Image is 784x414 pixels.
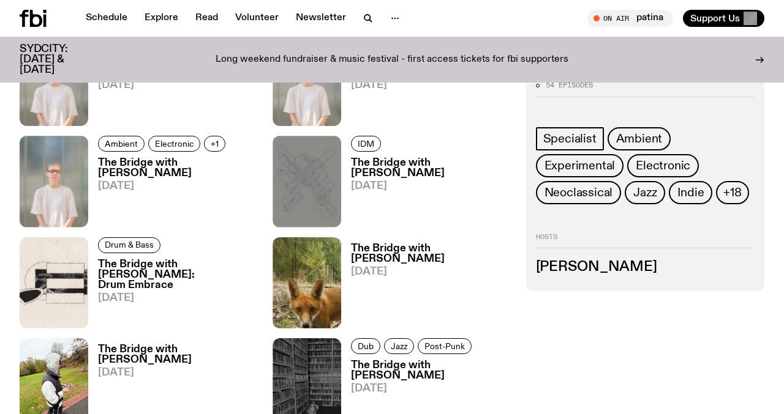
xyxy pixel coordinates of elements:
span: Electronic [636,159,690,172]
a: Electronic [627,154,699,177]
span: [DATE] [351,383,511,394]
img: Mara stands in front of a frosted glass wall wearing a cream coloured t-shirt and black glasses. ... [20,136,88,227]
span: Jazz [633,186,657,199]
span: [DATE] [98,368,258,378]
h3: [PERSON_NAME] [536,261,755,274]
a: Schedule [78,10,135,27]
h3: The Bridge with [PERSON_NAME]: Drum Embrace [98,259,258,290]
h3: The Bridge with [PERSON_NAME] [351,158,511,179]
span: [DATE] [351,267,511,277]
button: +1 [204,136,225,152]
span: Electronic [155,139,194,148]
span: +1 [211,139,219,148]
span: Specialist [543,132,597,146]
a: Specialist [536,127,604,150]
span: +18 [723,186,741,199]
a: Neoclassical [536,181,622,204]
h3: The Bridge with [PERSON_NAME] [98,158,258,179]
h3: The Bridge with [PERSON_NAME] [351,360,511,381]
p: Long weekend fundraiser & music festival - first access tickets for fbi supporters [216,54,568,65]
a: The Bridge with [PERSON_NAME]: Drum Embrace[DATE] [88,259,258,328]
span: [DATE] [351,181,511,191]
a: Jazz [384,338,414,354]
a: Ambient [98,136,145,152]
span: Dub [358,341,374,350]
a: The Bridge with [PERSON_NAME][DATE] [341,158,511,227]
span: Support Us [690,13,740,24]
span: Neoclassical [545,186,613,199]
a: Explore [137,10,186,27]
a: Dub [351,338,380,354]
a: Drum & Bass [98,237,160,253]
a: Indie [669,181,712,204]
a: Newsletter [288,10,353,27]
a: The Bridge with [PERSON_NAME][DATE] [88,158,258,227]
a: The Bridge with [PERSON_NAME][DATE] [341,243,511,328]
span: Experimental [545,159,616,172]
span: [DATE] [98,293,258,303]
a: Jazz [625,181,665,204]
a: IDM [351,136,381,152]
a: The Bridge with [PERSON_NAME][DATE] [341,57,511,126]
span: Indie [677,186,704,199]
a: Volunteer [228,10,286,27]
span: IDM [358,139,374,148]
h3: The Bridge with [PERSON_NAME] [351,243,511,264]
span: Ambient [105,139,138,148]
h3: The Bridge with [PERSON_NAME] [98,344,258,365]
button: Support Us [683,10,764,27]
span: Drum & Bass [105,240,154,250]
span: [DATE] [98,80,258,91]
h2: Hosts [536,234,755,248]
span: 54 episodes [546,82,593,89]
a: The Bridge with [PERSON_NAME][DATE] [88,57,258,126]
a: Electronic [148,136,200,152]
a: Ambient [608,127,671,150]
button: +18 [716,181,748,204]
span: Ambient [616,132,663,146]
a: Post-Punk [418,338,472,354]
button: On Airpatina [587,10,673,27]
span: Jazz [391,341,407,350]
span: [DATE] [98,181,258,191]
span: [DATE] [351,80,511,91]
a: Read [188,10,225,27]
h3: SYDCITY: [DATE] & [DATE] [20,44,98,75]
span: Post-Punk [424,341,465,350]
a: Experimental [536,154,624,177]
